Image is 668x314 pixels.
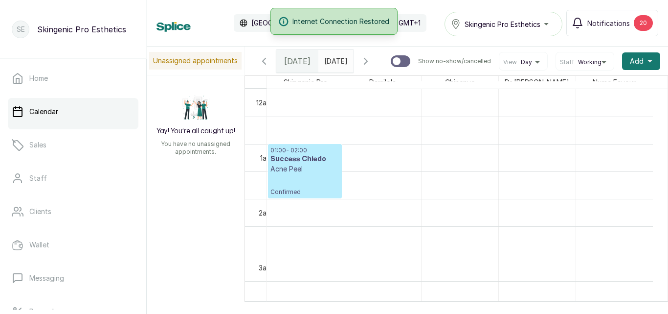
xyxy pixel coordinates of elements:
button: ViewDay [503,58,543,66]
p: Acne Peel [270,164,339,174]
span: Working [578,58,601,66]
h2: Yay! You’re all caught up! [156,126,235,136]
p: Staff [29,173,47,183]
span: Day [521,58,532,66]
p: Messaging [29,273,64,283]
p: Confirmed [270,174,339,196]
button: StaffWorking [560,58,610,66]
span: Nurse Favour [591,76,638,88]
p: Calendar [29,107,58,117]
span: [DATE] [284,55,311,67]
p: You have no unassigned appointments. [153,140,239,156]
p: Wallet [29,240,49,250]
p: Home [29,73,48,83]
span: Internet Connection Restored [292,16,389,26]
span: Damilola [367,76,398,88]
span: Add [630,56,644,66]
div: 1am [258,153,274,163]
a: Wallet [8,231,138,259]
div: [DATE] [276,50,318,72]
a: Messaging [8,265,138,292]
span: Chinenye [443,76,477,88]
a: Sales [8,131,138,159]
div: 3am [257,263,274,273]
span: Skingenic Pro [282,76,330,88]
h3: Success Chiedo [270,154,339,164]
span: View [503,58,517,66]
span: Staff [560,58,574,66]
div: 2am [257,208,274,218]
a: Home [8,65,138,92]
p: Show no-show/cancelled [418,57,491,65]
a: Clients [8,198,138,225]
a: Calendar [8,98,138,125]
div: 12am [254,97,274,108]
p: 01:00 - 02:00 [270,146,339,154]
span: Dr [PERSON_NAME] [503,76,571,88]
button: Add [622,52,660,70]
a: Staff [8,165,138,192]
p: Clients [29,207,51,217]
p: Unassigned appointments [149,52,242,70]
p: Sales [29,140,46,150]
